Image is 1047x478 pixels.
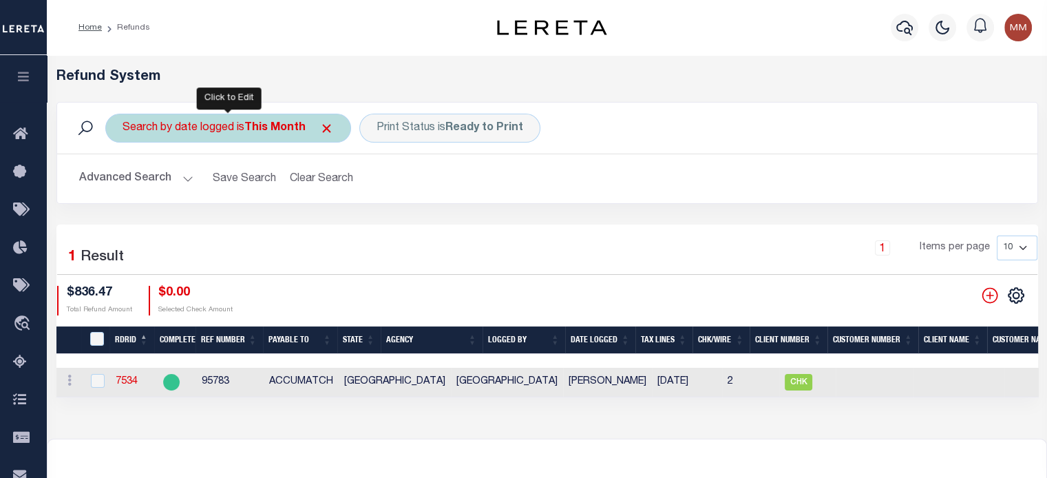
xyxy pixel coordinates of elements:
[1004,14,1032,41] img: svg+xml;base64,PHN2ZyB4bWxucz0iaHR0cDovL3d3dy53My5vcmcvMjAwMC9zdmciIHBvaW50ZXItZXZlbnRzPSJub25lIi...
[264,368,339,397] td: ACCUMATCH
[483,326,565,355] th: Logged By: activate to sort column ascending
[319,121,334,136] span: Click to Remove
[875,240,890,256] a: 1
[722,368,779,397] td: 2
[497,20,607,35] img: logo-dark.svg
[81,247,124,269] label: Result
[158,305,233,315] p: Selected Check Amount
[635,326,692,355] th: Tax Lines: activate to sort column ascending
[13,315,35,333] i: travel_explore
[827,326,918,355] th: Customer Number: activate to sort column ascending
[244,123,306,134] b: This Month
[196,368,264,397] td: 95783
[154,326,195,355] th: Complete
[79,165,193,192] button: Advanced Search
[195,326,263,355] th: Ref Number: activate to sort column ascending
[785,374,812,391] span: CHK
[78,23,102,32] a: Home
[652,368,722,397] td: [DATE]
[105,114,351,143] div: Search by date logged is
[692,326,750,355] th: Chk/Wire: activate to sort column ascending
[204,165,284,192] button: Save Search
[339,368,451,397] td: [GEOGRAPHIC_DATA]
[68,250,76,264] span: 1
[102,21,150,34] li: Refunds
[563,368,652,397] td: [PERSON_NAME]
[920,240,990,256] span: Items per page
[565,326,635,355] th: Date Logged: activate to sort column ascending
[263,326,337,355] th: Payable To: activate to sort column ascending
[359,114,540,143] div: Click to Edit
[158,286,233,301] h4: $0.00
[56,69,1038,85] h5: Refund System
[381,326,483,355] th: Agency: activate to sort column ascending
[284,165,359,192] button: Clear Search
[445,123,523,134] b: Ready to Print
[81,326,109,355] th: RefundDepositRegisterID
[451,368,563,397] td: [GEOGRAPHIC_DATA]
[750,326,827,355] th: Client Number: activate to sort column ascending
[918,326,987,355] th: Client Name: activate to sort column ascending
[337,326,381,355] th: State: activate to sort column ascending
[67,305,132,315] p: Total Refund Amount
[197,87,262,110] div: Click to Edit
[109,326,154,355] th: RDRID: activate to sort column descending
[116,377,138,386] a: 7534
[67,286,132,301] h4: $836.47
